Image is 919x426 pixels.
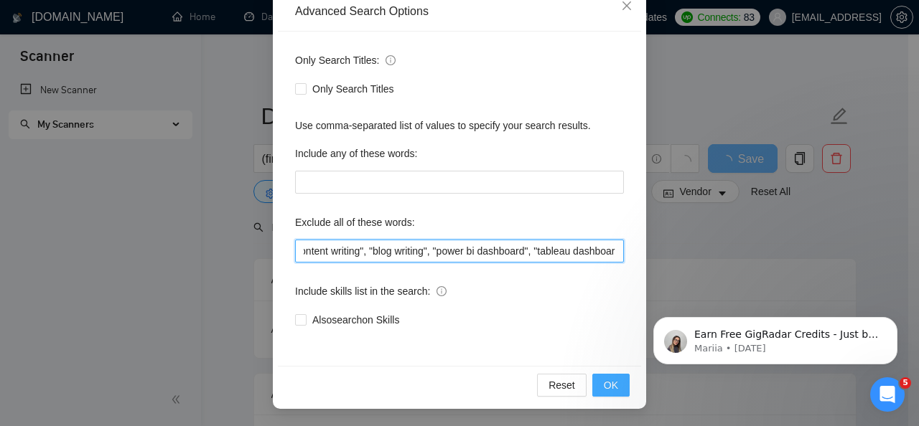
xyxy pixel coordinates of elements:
[549,377,575,393] span: Reset
[632,287,919,387] iframe: Intercom notifications message
[307,81,400,97] span: Only Search Titles
[437,286,447,296] span: info-circle
[900,377,911,389] span: 5
[592,374,630,397] button: OK
[307,312,405,328] span: Also search on Skills
[870,377,905,412] iframe: Intercom live chat
[295,211,415,234] label: Exclude all of these words:
[295,118,624,133] div: Use comma-separated list of values to specify your search results.
[295,142,417,165] label: Include any of these words:
[295,4,624,19] div: Advanced Search Options
[537,374,587,397] button: Reset
[295,283,447,299] span: Include skills list in the search:
[604,377,618,393] span: OK
[386,55,396,65] span: info-circle
[295,52,396,68] span: Only Search Titles:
